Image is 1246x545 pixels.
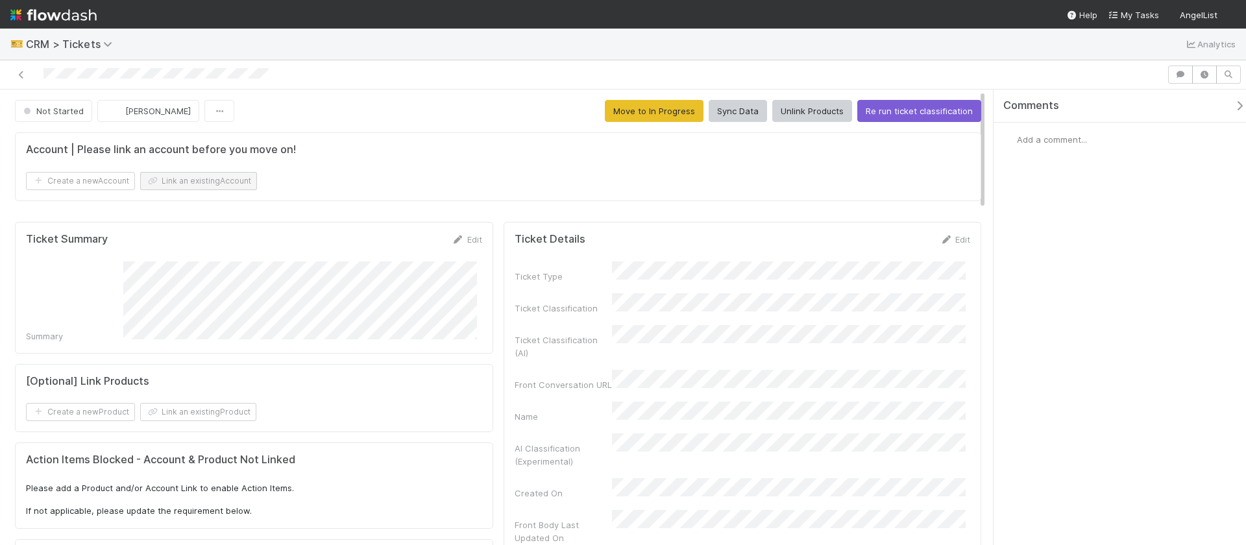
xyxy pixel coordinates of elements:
[1180,10,1217,20] span: AngelList
[125,106,191,116] span: [PERSON_NAME]
[515,270,612,283] div: Ticket Type
[140,403,256,421] button: Link an existingProduct
[605,100,703,122] button: Move to In Progress
[10,38,23,49] span: 🎫
[515,410,612,423] div: Name
[857,100,981,122] button: Re run ticket classification
[515,487,612,500] div: Created On
[26,454,482,466] h5: Action Items Blocked - Account & Product Not Linked
[452,234,482,245] a: Edit
[21,106,84,116] span: Not Started
[26,375,149,388] h5: [Optional] Link Products
[15,100,92,122] button: Not Started
[97,100,199,122] button: [PERSON_NAME]
[26,143,296,156] h5: Account | Please link an account before you move on!
[26,482,482,495] p: Please add a Product and/or Account Link to enable Action Items.
[26,403,135,421] button: Create a newProduct
[108,104,121,117] img: avatar_6cb813a7-f212-4ca3-9382-463c76e0b247.png
[1184,36,1236,52] a: Analytics
[26,330,123,343] div: Summary
[515,333,612,359] div: Ticket Classification (AI)
[1017,134,1087,145] span: Add a comment...
[26,505,482,518] p: If not applicable, please update the requirement below.
[26,233,108,246] h5: Ticket Summary
[10,4,97,26] img: logo-inverted-e16ddd16eac7371096b0.svg
[772,100,852,122] button: Unlink Products
[140,172,257,190] button: Link an existingAccount
[515,378,612,391] div: Front Conversation URL
[1108,8,1159,21] a: My Tasks
[940,234,970,245] a: Edit
[515,233,585,246] h5: Ticket Details
[709,100,767,122] button: Sync Data
[1223,9,1236,22] img: avatar_6cb813a7-f212-4ca3-9382-463c76e0b247.png
[515,518,612,544] div: Front Body Last Updated On
[26,172,135,190] button: Create a newAccount
[26,38,119,51] span: CRM > Tickets
[1003,99,1059,112] span: Comments
[1108,10,1159,20] span: My Tasks
[515,302,612,315] div: Ticket Classification
[1004,133,1017,146] img: avatar_6cb813a7-f212-4ca3-9382-463c76e0b247.png
[515,442,612,468] div: AI Classification (Experimental)
[1066,8,1097,21] div: Help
